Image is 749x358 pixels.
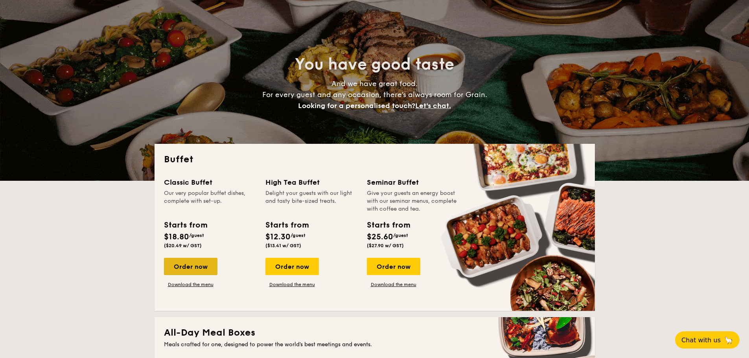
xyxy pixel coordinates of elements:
[265,232,291,242] span: $12.30
[164,219,207,231] div: Starts from
[724,336,733,345] span: 🦙
[164,177,256,188] div: Classic Buffet
[265,177,357,188] div: High Tea Buffet
[681,336,721,344] span: Chat with us
[164,327,585,339] h2: All-Day Meal Boxes
[265,219,308,231] div: Starts from
[298,101,415,110] span: Looking for a personalised touch?
[265,281,319,288] a: Download the menu
[415,101,451,110] span: Let's chat.
[164,341,585,349] div: Meals crafted for one, designed to power the world's best meetings and events.
[367,177,459,188] div: Seminar Buffet
[164,281,217,288] a: Download the menu
[265,258,319,275] div: Order now
[295,55,454,74] span: You have good taste
[675,331,740,349] button: Chat with us🦙
[265,243,301,248] span: ($13.41 w/ GST)
[367,219,410,231] div: Starts from
[393,233,408,238] span: /guest
[164,258,217,275] div: Order now
[164,243,202,248] span: ($20.49 w/ GST)
[291,233,305,238] span: /guest
[164,153,585,166] h2: Buffet
[367,243,404,248] span: ($27.90 w/ GST)
[164,232,189,242] span: $18.80
[367,281,420,288] a: Download the menu
[265,189,357,213] div: Delight your guests with our light and tasty bite-sized treats.
[189,233,204,238] span: /guest
[367,189,459,213] div: Give your guests an energy boost with our seminar menus, complete with coffee and tea.
[367,232,393,242] span: $25.60
[164,189,256,213] div: Our very popular buffet dishes, complete with set-up.
[367,258,420,275] div: Order now
[262,79,487,110] span: And we have great food. For every guest and any occasion, there’s always room for Grain.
